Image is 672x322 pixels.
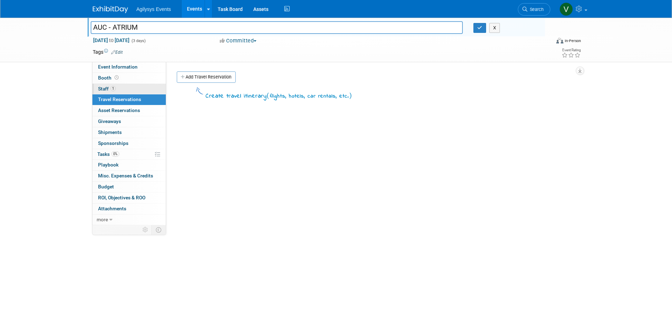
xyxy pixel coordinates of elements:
span: Search [527,7,544,12]
a: more [92,215,166,225]
button: X [489,23,500,33]
div: Event Format [509,37,581,47]
span: Misc. Expenses & Credits [98,173,153,178]
a: Add Travel Reservation [177,71,236,83]
td: Toggle Event Tabs [151,225,166,234]
span: (3 days) [131,39,146,43]
a: Sponsorships [92,138,166,149]
span: Tasks [97,151,119,157]
span: [DATE] [DATE] [93,37,130,43]
span: Booth [98,75,120,81]
a: Booth [92,73,166,83]
div: Create travel itinerary [206,91,352,101]
a: Playbook [92,160,166,170]
span: Event Information [98,64,138,70]
button: Committed [217,37,259,45]
a: Attachments [92,204,166,214]
span: Asset Reservations [98,107,140,113]
span: more [97,217,108,222]
a: Asset Reservations [92,105,166,116]
img: Format-Inperson.png [556,38,563,43]
span: 0% [111,151,119,157]
span: 1 [110,86,116,91]
td: Tags [93,48,123,55]
span: Agilysys Events [137,6,171,12]
a: Budget [92,182,166,192]
span: Giveaways [98,118,121,124]
span: Booth not reserved yet [113,75,120,80]
a: Staff1 [92,84,166,94]
img: ExhibitDay [93,6,128,13]
span: Staff [98,86,116,92]
img: Vaitiare Munoz [559,2,573,16]
div: In-Person [564,38,581,43]
a: Giveaways [92,116,166,127]
span: Attachments [98,206,126,211]
a: Edit [111,50,123,55]
a: Travel Reservations [92,94,166,105]
span: Travel Reservations [98,96,141,102]
span: Budget [98,184,114,189]
span: Shipments [98,129,122,135]
div: Event Rating [562,48,581,52]
a: Shipments [92,127,166,138]
span: Playbook [98,162,119,168]
a: Event Information [92,62,166,72]
a: Tasks0% [92,149,166,160]
span: to [108,37,115,43]
span: ( [267,92,270,99]
a: Search [518,3,550,16]
span: ROI, Objectives & ROO [98,195,145,200]
span: ) [349,92,352,99]
span: Sponsorships [98,140,128,146]
a: ROI, Objectives & ROO [92,193,166,203]
td: Personalize Event Tab Strip [139,225,152,234]
a: Misc. Expenses & Credits [92,171,166,181]
span: flights, hotels, car rentals, etc. [270,92,349,100]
